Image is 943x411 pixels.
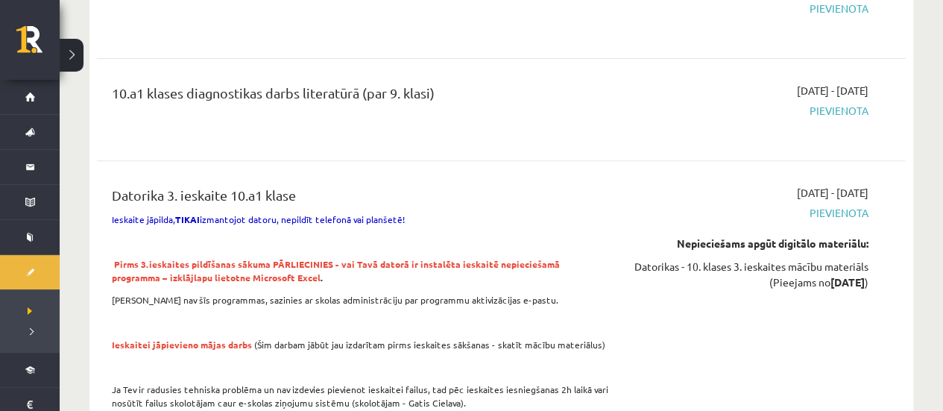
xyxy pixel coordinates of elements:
[112,185,609,213] div: Datorika 3. ieskaite 10.a1 klase
[631,236,868,251] div: Nepieciešams apgūt digitālo materiālu:
[112,258,560,283] span: Pirms 3.ieskaites pildīšanas sākuma PĀRLIECINIES - vai Tavā datorā ir instalēta ieskaitē nepiecie...
[175,213,200,225] strong: TIKAI
[112,258,560,283] strong: .
[631,103,868,119] span: Pievienota
[112,339,252,351] span: Ieskaitei jāpievieno mājas darbs
[112,293,609,307] p: [PERSON_NAME] nav šīs programmas, sazinies ar skolas administrāciju par programmu aktivizācijas e...
[631,1,868,16] span: Pievienota
[631,205,868,221] span: Pievienota
[112,213,405,225] span: Ieskaite jāpilda, izmantojot datoru, nepildīt telefonā vai planšetē!
[797,83,868,98] span: [DATE] - [DATE]
[797,185,868,201] span: [DATE] - [DATE]
[631,259,868,290] div: Datorikas - 10. klases 3. ieskaites mācību materiāls (Pieejams no )
[830,275,865,289] strong: [DATE]
[112,338,609,351] p: (Šim darbam jābūt jau izdarītam pirms ieskaites sākšanas - skatīt mācību materiālus)
[16,26,60,63] a: Rīgas 1. Tālmācības vidusskola
[112,83,609,110] div: 10.a1 klases diagnostikas darbs literatūrā (par 9. klasi)
[112,383,609,410] p: Ja Tev ir radusies tehniska problēma un nav izdevies pievienot ieskaitei failus, tad pēc ieskaite...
